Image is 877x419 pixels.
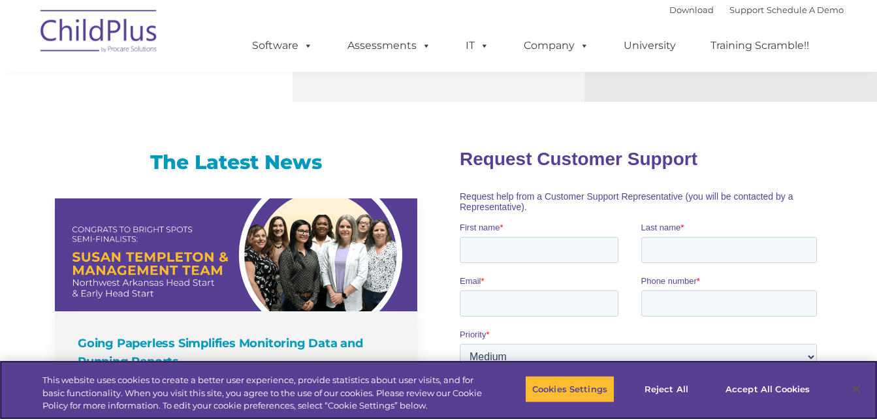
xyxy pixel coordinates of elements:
[34,1,165,66] img: ChildPlus by Procare Solutions
[42,374,483,412] div: This website uses cookies to create a better user experience, provide statistics about user visit...
[511,33,602,59] a: Company
[718,375,817,403] button: Accept All Cookies
[729,5,764,15] a: Support
[182,140,237,149] span: Phone number
[611,33,689,59] a: University
[842,375,870,403] button: Close
[767,5,844,15] a: Schedule A Demo
[453,33,502,59] a: IT
[182,86,221,96] span: Last name
[239,33,326,59] a: Software
[669,5,844,15] font: |
[78,334,398,371] h4: Going Paperless Simplifies Monitoring Data and Running Reports
[697,33,822,59] a: Training Scramble!!
[669,5,714,15] a: Download
[334,33,444,59] a: Assessments
[55,149,417,176] h3: The Latest News
[626,375,707,403] button: Reject All
[525,375,614,403] button: Cookies Settings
